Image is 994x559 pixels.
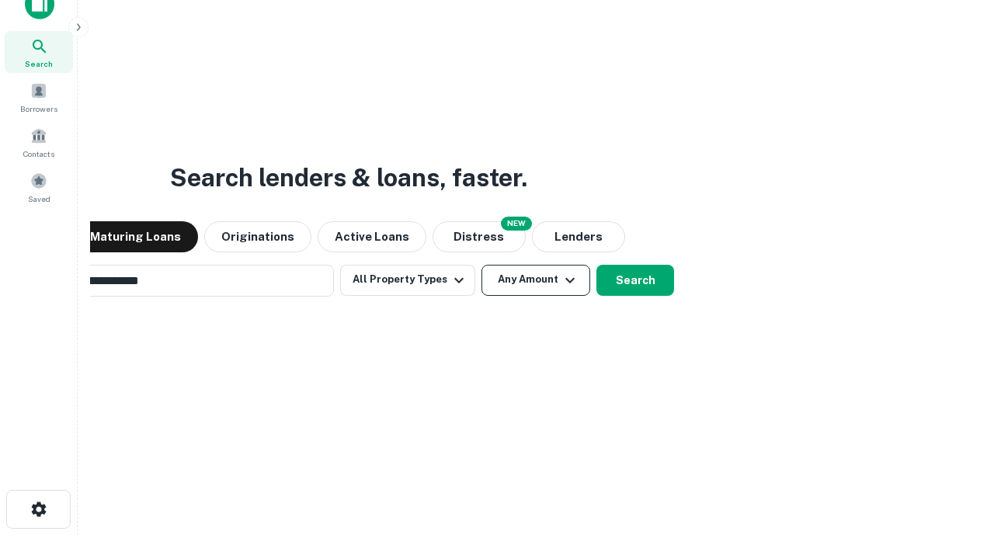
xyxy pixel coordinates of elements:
[23,148,54,160] span: Contacts
[916,435,994,509] iframe: Chat Widget
[20,102,57,115] span: Borrowers
[73,221,198,252] button: Maturing Loans
[5,166,73,208] a: Saved
[433,221,526,252] button: Search distressed loans with lien and other non-mortgage details.
[532,221,625,252] button: Lenders
[170,159,527,196] h3: Search lenders & loans, faster.
[596,265,674,296] button: Search
[481,265,590,296] button: Any Amount
[204,221,311,252] button: Originations
[5,121,73,163] a: Contacts
[501,217,532,231] div: NEW
[5,31,73,73] a: Search
[318,221,426,252] button: Active Loans
[340,265,475,296] button: All Property Types
[25,57,53,70] span: Search
[5,76,73,118] a: Borrowers
[28,193,50,205] span: Saved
